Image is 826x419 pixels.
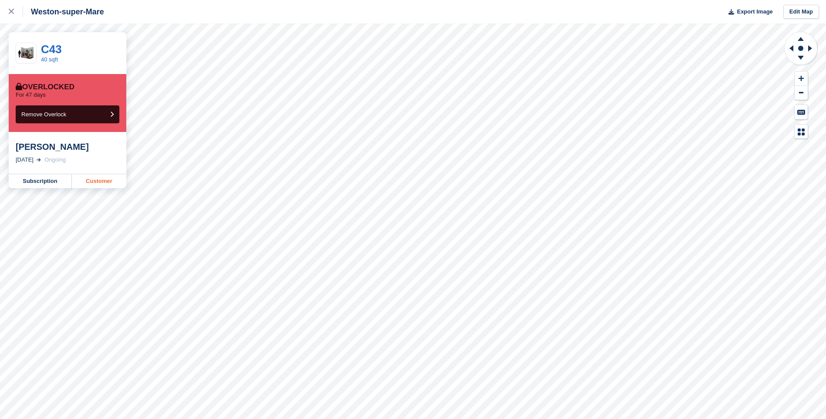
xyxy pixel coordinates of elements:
span: Export Image [737,7,772,16]
a: Subscription [9,174,72,188]
div: [DATE] [16,155,34,164]
a: Customer [72,174,126,188]
button: Keyboard Shortcuts [795,105,808,119]
div: [PERSON_NAME] [16,142,119,152]
button: Zoom Out [795,86,808,100]
button: Zoom In [795,71,808,86]
a: 40 sqft [41,56,58,63]
img: arrow-right-light-icn-cde0832a797a2874e46488d9cf13f60e5c3a73dbe684e267c42b8395dfbc2abf.svg [37,158,41,162]
span: Remove Overlock [21,111,66,118]
button: Map Legend [795,125,808,139]
div: Overlocked [16,83,74,91]
img: 40-sqft-unit.jpg [16,46,36,61]
p: For 47 days [16,91,46,98]
div: Ongoing [44,155,66,164]
a: Edit Map [783,5,819,19]
div: Weston-super-Mare [23,7,104,17]
button: Remove Overlock [16,105,119,123]
button: Export Image [723,5,773,19]
a: C43 [41,43,62,56]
